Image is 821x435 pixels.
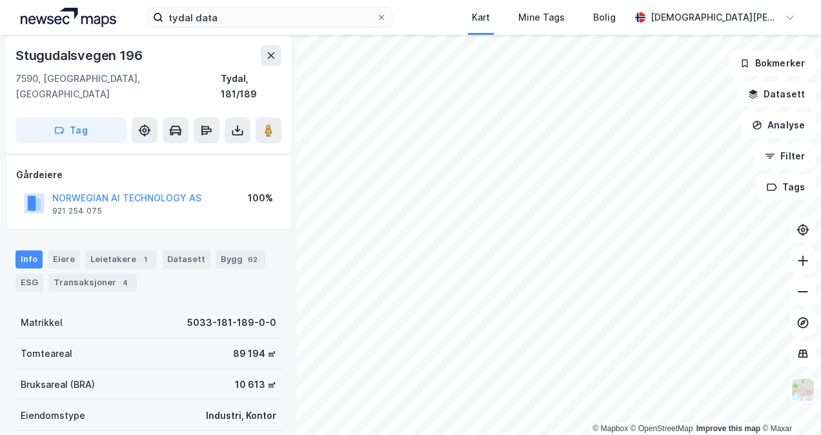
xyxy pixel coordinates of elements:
div: Industri, Kontor [206,408,276,423]
div: Stugudalsvegen 196 [15,45,145,66]
button: Tags [756,174,816,200]
button: Analyse [741,112,816,138]
div: 7590, [GEOGRAPHIC_DATA], [GEOGRAPHIC_DATA] [15,71,221,102]
div: Bolig [593,10,616,25]
div: 921 254 075 [52,206,102,216]
a: Improve this map [696,424,760,433]
div: Tydal, 181/189 [221,71,281,102]
div: Datasett [162,250,210,268]
div: Mine Tags [518,10,565,25]
div: Kart [472,10,490,25]
div: Transaksjoner [48,274,137,292]
button: Datasett [737,81,816,107]
div: 89 194 ㎡ [233,346,276,361]
input: Søk på adresse, matrikkel, gårdeiere, leietakere eller personer [163,8,376,27]
div: Info [15,250,43,268]
div: Bruksareal (BRA) [21,377,95,392]
button: Filter [754,143,816,169]
div: Matrikkel [21,315,63,330]
div: 62 [245,253,260,266]
div: 10 613 ㎡ [235,377,276,392]
a: OpenStreetMap [631,424,693,433]
div: 1 [139,253,152,266]
div: Bygg [216,250,265,268]
button: Tag [15,117,127,143]
iframe: Chat Widget [756,373,821,435]
div: Eiere [48,250,80,268]
div: ESG [15,274,43,292]
img: logo.a4113a55bc3d86da70a041830d287a7e.svg [21,8,116,27]
a: Mapbox [593,424,628,433]
div: Tomteareal [21,346,72,361]
div: 4 [119,276,132,289]
div: [DEMOGRAPHIC_DATA][PERSON_NAME] [651,10,780,25]
div: Eiendomstype [21,408,85,423]
div: 5033-181-189-0-0 [187,315,276,330]
div: Gårdeiere [16,167,281,183]
div: 100% [248,190,273,206]
button: Bokmerker [729,50,816,76]
div: Leietakere [85,250,157,268]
